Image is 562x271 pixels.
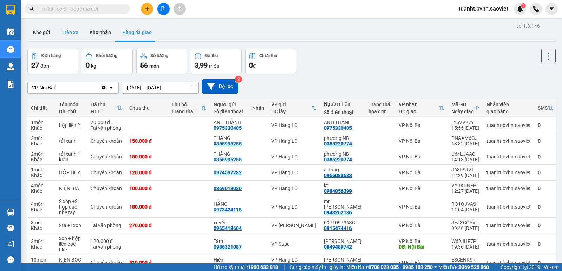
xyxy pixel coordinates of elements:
div: 0 [538,138,553,144]
input: Selected VP Nội Bài. [55,84,56,91]
div: xốp + hộp liền bọc [59,236,84,247]
div: VP Nội Bài [399,138,444,144]
th: Toggle SortBy [534,99,557,117]
div: VP Hàng LC [271,204,317,210]
div: a dũng [324,167,361,172]
div: tuanht.bvhn.saoviet [486,170,531,175]
div: 0975330405 [214,125,242,131]
div: 0943262136 [324,210,352,215]
div: DĐ: Nội Bài [399,244,444,250]
strong: 1900 633 818 [248,264,278,270]
div: VP Nội Bài [399,223,444,228]
div: 0 [538,223,553,228]
th: Toggle SortBy [168,99,210,117]
svg: open [109,85,114,90]
div: VP Nội Bài [399,185,444,191]
div: 510.000 đ [129,260,164,265]
div: 10 món [31,257,52,263]
div: ANH THÀNH [324,120,361,125]
span: 27 [31,61,39,69]
div: PNAAM6GJ [451,135,479,141]
span: triệu [209,63,220,69]
span: message [7,256,14,263]
button: Kho nhận [84,24,117,41]
div: hkc [59,247,84,252]
div: VP nhận [399,102,439,107]
div: RQ1QJVAS [451,201,479,207]
div: Số lượng [150,53,168,58]
div: ver 1.8.146 [516,22,540,30]
div: VP [PERSON_NAME] [271,223,317,228]
span: đơn [40,63,49,69]
div: KIỆN BỌC TẢI XANH [59,257,84,268]
div: 1 món [31,167,52,172]
div: tải xanh [59,138,84,144]
div: Tám [214,238,245,244]
div: VP Nội Bài [399,170,444,175]
svg: Clear value [101,85,106,90]
div: 0986321087 [214,244,242,250]
div: 12:27 [DATE] [451,188,479,194]
div: 14:18 [DATE] [451,157,479,162]
div: Thu hộ [171,102,201,107]
div: VP Nội Bài [399,238,444,244]
div: 120.000 đ [129,170,164,175]
span: Cung cấp máy in - giấy in: [290,263,345,271]
span: Hỗ trợ kỹ thuật: [214,263,278,271]
span: search [29,6,34,11]
div: 1 món [31,120,52,125]
span: kg [91,63,96,69]
div: Số điện thoại [214,109,245,114]
div: Ghi chú [59,109,84,114]
div: Chưa thu [129,105,164,111]
div: 2 món [31,238,52,244]
div: Người gửi [214,102,245,107]
div: Khác [31,263,52,268]
div: HẰNG [214,201,245,207]
div: 2 xốp +2 hộp đào [59,198,84,210]
input: Select a date range. [122,82,198,93]
div: 12:29 [DATE] [451,172,479,178]
div: Khác [31,157,52,162]
div: U64LJAAC [451,151,479,157]
span: plus [145,6,150,11]
div: 4 món [31,201,52,207]
div: Khác [31,225,52,231]
div: 15:55 [DATE] [451,125,479,131]
div: 17:07 [DATE] [451,263,479,268]
div: HTTT [91,109,117,114]
button: aim [174,3,186,15]
span: 56 [140,61,148,69]
div: tải xanh 1 kiện [59,151,84,162]
div: 0915474416 [324,225,352,231]
div: tuanht.bvhn.saoviet [486,122,531,128]
div: SMS [538,105,548,111]
sup: 2 [235,76,242,83]
div: VP Hàng LC [271,138,317,144]
div: 0355995255 [214,157,242,162]
img: logo-vxr [6,5,15,15]
div: tuanht.bvhn.saoviet [486,241,531,247]
div: VP Nội Bài [399,122,444,128]
div: Khác [31,125,52,131]
div: 0922234686 [324,263,352,268]
th: Toggle SortBy [268,99,320,117]
img: phone-icon [533,6,539,12]
div: VP Sapa [271,241,317,247]
span: Miền Nam [346,263,433,271]
div: Khác [31,141,52,147]
div: Đơn hàng [41,53,61,58]
div: 0 [538,122,553,128]
strong: 0708 023 035 - 0935 103 250 [368,264,433,270]
button: Chưa thu0đ [245,49,296,74]
div: mr tạo [324,198,361,210]
button: Bộ lọc [202,79,238,94]
div: nhẹ tay [59,210,84,215]
div: Khác [31,188,52,194]
div: JEJXCGYX [451,220,479,225]
div: 0 [538,154,553,160]
div: VP Hàng LC [271,154,317,160]
div: 0369018020 [214,185,242,191]
div: 19:36 [DATE] [451,244,479,250]
span: 0 [86,61,90,69]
